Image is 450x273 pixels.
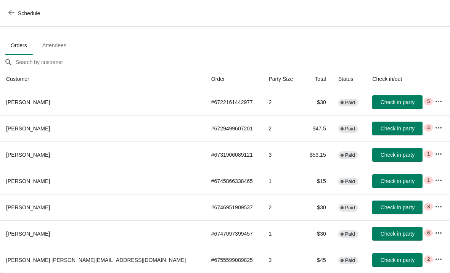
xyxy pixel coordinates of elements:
[262,141,301,168] td: 3
[262,194,301,220] td: 2
[427,256,430,262] span: 2
[372,95,423,109] button: Check in party
[262,115,301,141] td: 2
[372,148,423,162] button: Check in party
[372,201,423,214] button: Check in party
[372,174,423,188] button: Check in party
[6,125,50,132] span: [PERSON_NAME]
[205,168,263,194] td: # 6745866338465
[345,205,355,211] span: Paid
[427,125,430,131] span: 4
[302,115,332,141] td: $47.5
[6,178,50,184] span: [PERSON_NAME]
[381,231,415,237] span: Check in party
[205,141,263,168] td: # 6731906089121
[381,99,415,105] span: Check in party
[427,230,430,236] span: 6
[205,220,263,247] td: # 6747097399457
[381,204,415,210] span: Check in party
[6,231,50,237] span: [PERSON_NAME]
[427,98,430,104] span: 5
[262,220,301,247] td: 1
[6,99,50,105] span: [PERSON_NAME]
[262,168,301,194] td: 1
[427,204,430,210] span: 3
[302,247,332,273] td: $45
[381,178,415,184] span: Check in party
[372,122,423,135] button: Check in party
[381,152,415,158] span: Check in party
[205,247,263,273] td: # 6755599089825
[6,152,50,158] span: [PERSON_NAME]
[6,204,50,210] span: [PERSON_NAME]
[205,69,263,89] th: Order
[205,89,263,115] td: # 6722161442977
[302,194,332,220] td: $30
[4,6,46,20] button: Schedule
[18,10,40,16] span: Schedule
[15,55,450,69] input: Search by customer
[205,115,263,141] td: # 6729499607201
[262,89,301,115] td: 2
[345,231,355,237] span: Paid
[372,253,423,267] button: Check in party
[372,227,423,241] button: Check in party
[427,177,430,183] span: 1
[5,39,33,52] span: Orders
[345,126,355,132] span: Paid
[302,69,332,89] th: Total
[345,178,355,185] span: Paid
[262,247,301,273] td: 3
[332,69,366,89] th: Status
[6,257,186,263] span: [PERSON_NAME] [PERSON_NAME][EMAIL_ADDRESS][DOMAIN_NAME]
[345,257,355,263] span: Paid
[366,69,429,89] th: Check in/out
[302,141,332,168] td: $53.15
[262,69,301,89] th: Party Size
[36,39,72,52] span: Attendees
[302,220,332,247] td: $30
[381,125,415,132] span: Check in party
[345,100,355,106] span: Paid
[302,168,332,194] td: $15
[381,257,415,263] span: Check in party
[427,151,430,157] span: 1
[302,89,332,115] td: $30
[345,152,355,158] span: Paid
[205,194,263,220] td: # 6746951909537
